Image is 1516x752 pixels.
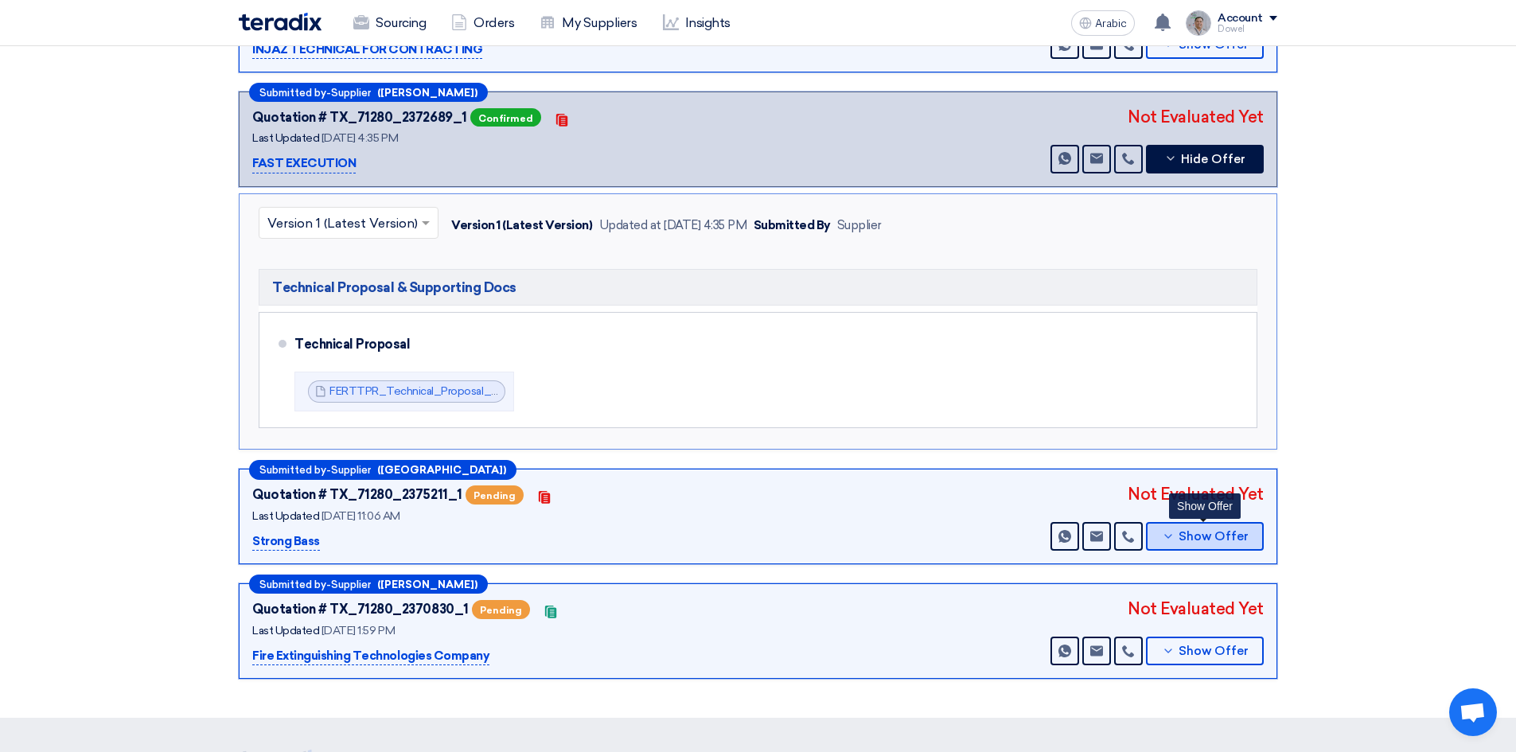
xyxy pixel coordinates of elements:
[252,131,319,145] font: Last Updated
[377,464,506,476] font: ([GEOGRAPHIC_DATA])
[1181,152,1245,166] font: Hide Offer
[329,384,731,398] a: FERTTPR_Technical_Proposal_Fire_Hydrants__Jori_Mall_1757338494464.pdf
[474,15,514,30] font: Orders
[252,487,462,502] font: Quotation # TX_71280_2375211_1
[1218,24,1245,34] font: Dowel
[239,13,322,31] img: Teradix logo
[1146,145,1264,173] button: Hide Offer
[322,131,398,145] font: [DATE] 4:35 PM
[1179,644,1249,658] font: Show Offer
[1449,688,1497,736] div: Open chat
[1146,522,1264,551] button: Show Offer
[1218,11,1263,25] font: Account
[331,87,371,99] font: Supplier
[252,649,489,663] font: Fire Extinguishing Technologies Company
[377,87,477,99] font: ([PERSON_NAME])
[478,112,533,123] font: Confirmed
[754,218,831,232] font: Submitted By
[252,509,319,523] font: Last Updated
[331,464,371,476] font: Supplier
[1169,493,1241,519] div: Show Offer
[377,579,477,590] font: ([PERSON_NAME])
[322,509,400,523] font: [DATE] 11:06 AM
[259,464,326,476] font: Submitted by
[326,87,331,99] font: -
[451,218,593,232] font: Version 1 (Latest Version)
[326,465,331,477] font: -
[650,6,743,41] a: Insights
[341,6,438,41] a: Sourcing
[259,579,326,590] font: Submitted by
[272,279,516,295] font: Technical Proposal & Supporting Docs
[599,218,747,232] font: Updated at [DATE] 4:35 PM
[252,156,356,170] font: FAST EXECUTION
[322,624,395,637] font: [DATE] 1:59 PM
[1186,10,1211,36] img: IMG_1753965247717.jpg
[438,6,527,41] a: Orders
[259,87,326,99] font: Submitted by
[1071,10,1135,36] button: Arabic
[252,602,469,617] font: Quotation # TX_71280_2370830_1
[326,579,331,590] font: -
[474,490,516,501] font: Pending
[1146,637,1264,665] button: Show Offer
[1128,485,1264,504] font: Not Evaluated Yet
[480,605,522,616] font: Pending
[1128,599,1264,618] font: Not Evaluated Yet
[252,534,320,548] font: Strong Bass
[837,218,882,232] font: Supplier
[252,624,319,637] font: Last Updated
[376,15,426,30] font: Sourcing
[1095,17,1127,30] font: Arabic
[252,110,467,125] font: Quotation # TX_71280_2372689_1
[294,337,410,352] font: Technical Proposal
[331,579,371,590] font: Supplier
[562,15,637,30] font: My Suppliers
[1128,107,1264,127] font: Not Evaluated Yet
[685,15,731,30] font: Insights
[1179,529,1249,544] font: Show Offer
[252,42,482,56] font: INJAZ TECHNICAL FOR CONTRACTING
[527,6,649,41] a: My Suppliers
